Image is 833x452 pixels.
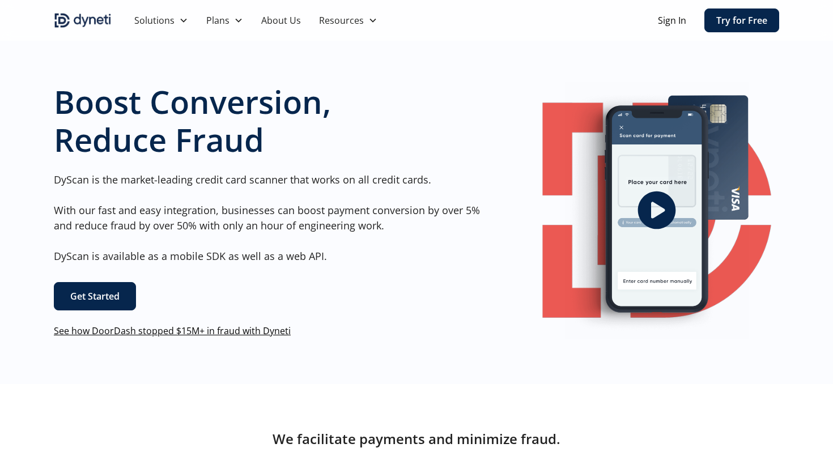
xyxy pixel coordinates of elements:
[134,14,175,27] div: Solutions
[704,8,779,32] a: Try for Free
[658,14,686,27] a: Sign In
[54,11,112,29] a: home
[54,325,291,337] a: See how DoorDash stopped $15M+ in fraud with Dyneti
[125,9,197,32] div: Solutions
[565,82,749,339] img: Image of a mobile Dyneti UI scanning a credit card
[54,11,112,29] img: Dyneti indigo logo
[54,172,489,264] p: DyScan is the market-leading credit card scanner that works on all credit cards. With our fast an...
[319,14,364,27] div: Resources
[534,82,779,339] a: open lightbox
[54,83,489,159] h1: Boost Conversion, Reduce Fraud
[197,9,252,32] div: Plans
[206,14,229,27] div: Plans
[54,282,136,310] a: Get Started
